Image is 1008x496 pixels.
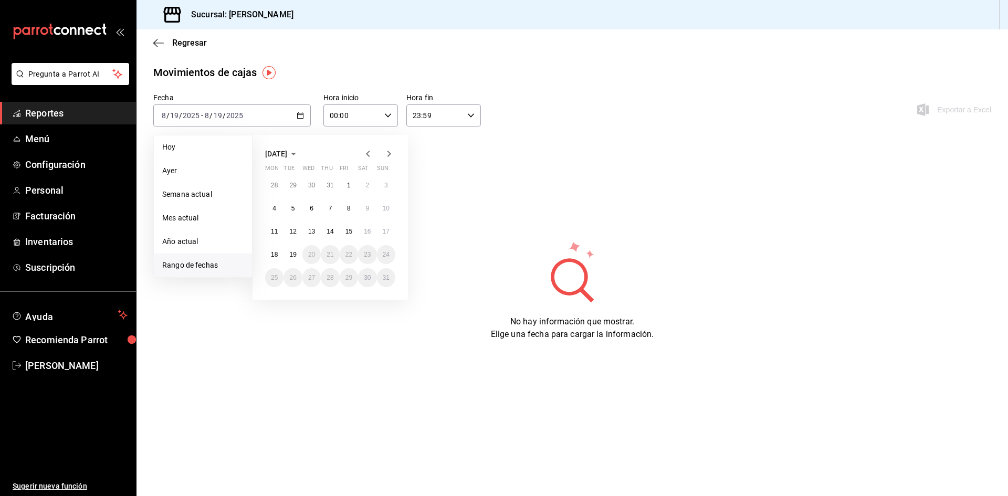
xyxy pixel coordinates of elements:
abbr: August 4, 2025 [272,205,276,212]
button: August 2, 2025 [358,176,376,195]
button: August 9, 2025 [358,199,376,218]
abbr: July 30, 2025 [308,182,315,189]
span: Semana actual [162,189,244,200]
span: Inventarios [25,235,128,249]
span: [DATE] [265,150,287,158]
button: August 16, 2025 [358,222,376,241]
abbr: August 21, 2025 [327,251,333,258]
button: Tooltip marker [262,66,276,79]
input: -- [170,111,179,120]
button: August 26, 2025 [283,268,302,287]
button: August 13, 2025 [302,222,321,241]
label: Hora fin [406,94,481,101]
abbr: August 19, 2025 [289,251,296,258]
button: July 30, 2025 [302,176,321,195]
abbr: August 17, 2025 [383,228,390,235]
button: August 14, 2025 [321,222,339,241]
abbr: August 29, 2025 [345,274,352,281]
abbr: August 3, 2025 [384,182,388,189]
button: August 6, 2025 [302,199,321,218]
button: August 20, 2025 [302,245,321,264]
abbr: August 31, 2025 [383,274,390,281]
input: ---- [226,111,244,120]
button: August 28, 2025 [321,268,339,287]
abbr: August 27, 2025 [308,274,315,281]
span: / [223,111,226,120]
abbr: August 8, 2025 [347,205,351,212]
span: / [209,111,213,120]
button: August 27, 2025 [302,268,321,287]
span: Reportes [25,106,128,120]
button: August 15, 2025 [340,222,358,241]
button: August 4, 2025 [265,199,283,218]
button: August 18, 2025 [265,245,283,264]
button: August 21, 2025 [321,245,339,264]
abbr: Sunday [377,165,388,176]
label: Fecha [153,94,311,101]
abbr: August 13, 2025 [308,228,315,235]
abbr: August 23, 2025 [364,251,371,258]
abbr: August 10, 2025 [383,205,390,212]
button: July 29, 2025 [283,176,302,195]
h3: Sucursal: [PERSON_NAME] [183,8,293,21]
button: August 11, 2025 [265,222,283,241]
span: Sugerir nueva función [13,481,128,492]
button: August 23, 2025 [358,245,376,264]
input: ---- [182,111,200,120]
abbr: July 28, 2025 [271,182,278,189]
button: Regresar [153,38,207,48]
button: August 1, 2025 [340,176,358,195]
abbr: August 5, 2025 [291,205,295,212]
span: Facturación [25,209,128,223]
span: Menú [25,132,128,146]
button: open_drawer_menu [115,27,124,36]
span: Mes actual [162,213,244,224]
abbr: July 29, 2025 [289,182,296,189]
abbr: Wednesday [302,165,314,176]
abbr: August 26, 2025 [289,274,296,281]
span: Personal [25,183,128,197]
button: August 3, 2025 [377,176,395,195]
span: Año actual [162,236,244,247]
abbr: August 14, 2025 [327,228,333,235]
abbr: August 2, 2025 [365,182,369,189]
button: August 17, 2025 [377,222,395,241]
abbr: August 30, 2025 [364,274,371,281]
button: August 19, 2025 [283,245,302,264]
button: August 24, 2025 [377,245,395,264]
button: [DATE] [265,147,300,160]
button: July 28, 2025 [265,176,283,195]
abbr: Monday [265,165,279,176]
button: August 31, 2025 [377,268,395,287]
a: Pregunta a Parrot AI [7,76,129,87]
span: Rango de fechas [162,260,244,271]
abbr: August 20, 2025 [308,251,315,258]
span: - [201,111,203,120]
span: / [166,111,170,120]
button: August 22, 2025 [340,245,358,264]
abbr: Tuesday [283,165,294,176]
span: / [179,111,182,120]
abbr: August 6, 2025 [310,205,313,212]
label: Hora inicio [323,94,398,101]
button: August 8, 2025 [340,199,358,218]
abbr: August 24, 2025 [383,251,390,258]
input: -- [161,111,166,120]
span: Suscripción [25,260,128,275]
abbr: August 22, 2025 [345,251,352,258]
span: Ayer [162,165,244,176]
div: Movimientos de cajas [153,65,257,80]
abbr: August 16, 2025 [364,228,371,235]
button: August 10, 2025 [377,199,395,218]
button: July 31, 2025 [321,176,339,195]
button: August 7, 2025 [321,199,339,218]
abbr: Friday [340,165,348,176]
button: August 29, 2025 [340,268,358,287]
span: Hoy [162,142,244,153]
abbr: August 7, 2025 [329,205,332,212]
abbr: August 12, 2025 [289,228,296,235]
abbr: August 18, 2025 [271,251,278,258]
span: Recomienda Parrot [25,333,128,347]
abbr: August 15, 2025 [345,228,352,235]
abbr: August 1, 2025 [347,182,351,189]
